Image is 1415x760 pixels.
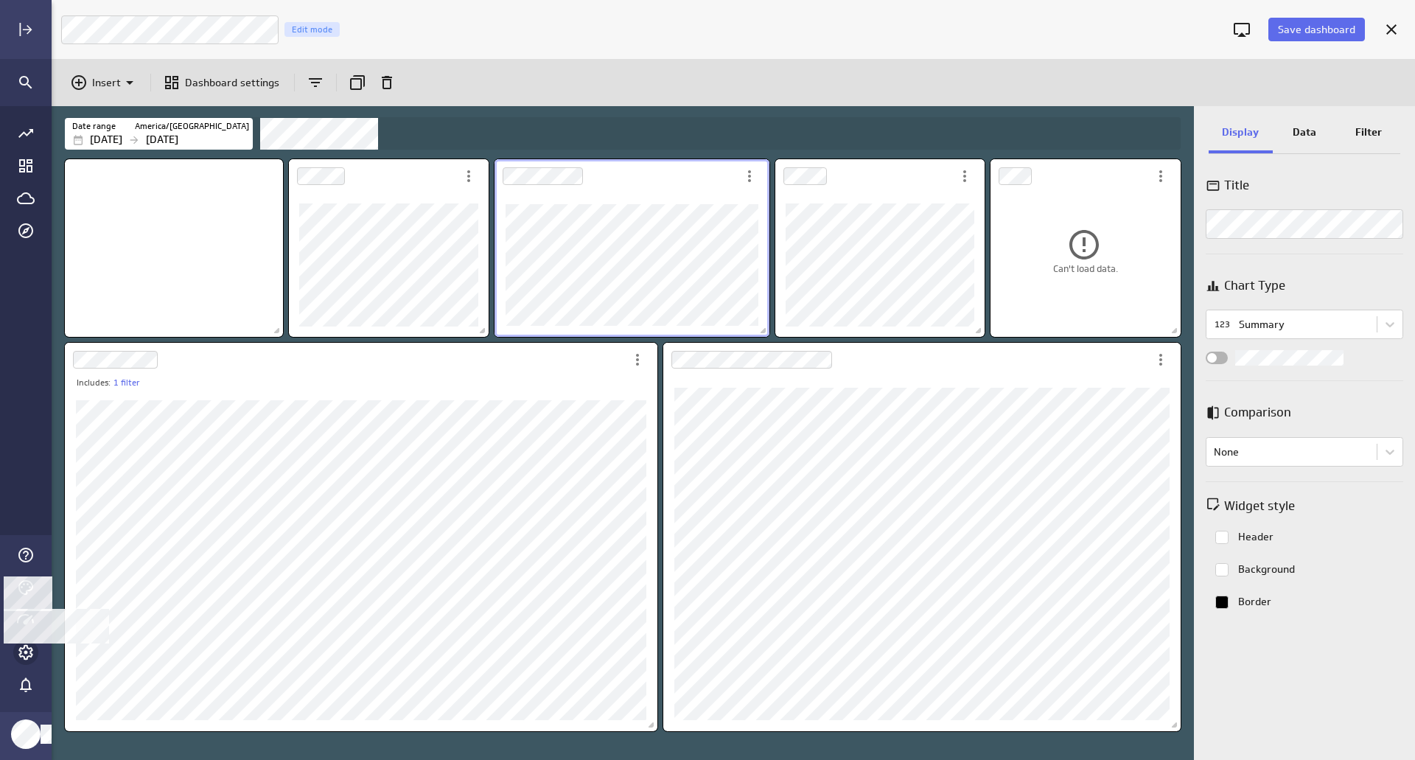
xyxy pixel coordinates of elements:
[66,69,143,96] div: Insert
[65,343,657,731] div: Dashboard Widget
[65,118,253,150] div: Jan 01 2025 to Jul 31 2025 America/Toronto (GMT-4:00)
[65,159,283,337] div: Image Widget
[990,159,1181,337] div: Dashboard Widget
[1209,557,1234,582] div: Colorpicker with the color #ffffff selected.
[1293,125,1316,140] p: Data
[92,75,121,91] p: Insert
[1224,497,1295,515] p: Widget style
[344,69,371,96] div: Duplicate
[13,672,38,697] div: Notifications
[72,120,116,133] label: Date range
[65,117,1180,150] div: Filters
[17,644,35,661] div: Account and settings
[495,159,769,337] div: Dashboard Widget
[146,132,178,147] p: [DATE]
[13,543,38,568] div: Help & PowerMetrics Assistant
[13,17,38,42] div: Expand
[90,132,122,147] p: [DATE]
[1209,525,1234,550] div: Colorpicker with the color #ffffff selected.
[1224,403,1291,422] p: Comparison
[52,156,1194,760] div: Dashboard content with 7 widgets
[1268,18,1365,41] button: Save dashboard
[65,118,253,150] div: Date rangeAmerica/[GEOGRAPHIC_DATA][DATE][DATE]
[775,159,985,337] div: Dashboard Widget
[1209,114,1273,153] div: Display
[1229,17,1254,42] div: Enter fullscreen mode
[1194,106,1415,760] div: Widget Properties
[1222,125,1259,140] p: Display
[1355,125,1382,140] p: Filter
[1273,114,1337,153] div: Data
[135,120,249,133] label: America/[GEOGRAPHIC_DATA]
[289,159,489,337] div: Dashboard Widget
[113,377,140,389] a: 1 filter
[1238,594,1271,610] p: Border
[1379,17,1404,42] div: Cancel
[13,640,38,665] div: Account and settings
[663,343,1181,731] div: Dashboard Widget
[1238,562,1295,577] p: Background
[1209,590,1234,615] div: Colorpicker with the color #000000FF selected.
[1238,529,1273,545] p: Header
[302,69,329,96] div: Add and remove filters
[13,575,38,600] div: Themes
[374,69,400,96] div: Remove
[158,69,287,96] div: Go to dashboard settings
[77,377,111,389] p: Includes:
[737,164,762,189] div: More actions
[1224,176,1249,195] p: Title
[185,75,279,91] p: Dashboard settings
[260,118,378,150] div: CampaignName Filter control
[284,22,340,37] div: When you make changes in Edit mode, you are setting the default display that everyone will see wh...
[1278,23,1355,36] span: Save dashboard
[1224,276,1285,295] p: Chart Type
[1214,445,1239,459] div: None
[1336,114,1400,153] div: Filter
